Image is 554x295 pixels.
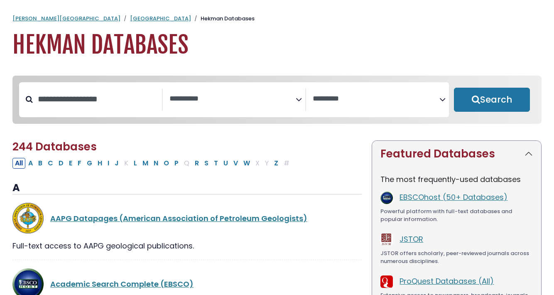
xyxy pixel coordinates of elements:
button: Filter Results P [172,158,181,169]
button: Filter Results S [202,158,211,169]
li: Hekman Databases [191,15,255,23]
button: Filter Results J [112,158,121,169]
a: AAPG Datapages (American Association of Petroleum Geologists) [50,213,307,224]
div: Full-text access to AAPG geological publications. [12,240,362,251]
button: Filter Results B [36,158,45,169]
button: Filter Results T [211,158,221,169]
a: ProQuest Databases (All) [400,276,494,286]
nav: Search filters [12,76,542,124]
button: Filter Results H [95,158,105,169]
button: Filter Results G [84,158,95,169]
button: Filter Results N [151,158,161,169]
button: Filter Results U [221,158,230,169]
a: Academic Search Complete (EBSCO) [50,279,194,289]
button: Filter Results R [192,158,201,169]
h3: A [12,182,362,194]
button: Filter Results V [231,158,240,169]
button: All [12,158,25,169]
button: Filter Results A [26,158,35,169]
button: Featured Databases [372,141,541,167]
button: Filter Results I [105,158,112,169]
p: The most frequently-used databases [380,174,533,185]
button: Filter Results M [140,158,151,169]
div: Alpha-list to filter by first letter of database name [12,157,293,168]
span: 244 Databases [12,139,97,154]
div: Powerful platform with full-text databases and popular information. [380,207,533,224]
button: Filter Results W [241,158,252,169]
button: Filter Results L [131,158,140,169]
textarea: Search [313,95,439,103]
textarea: Search [169,95,296,103]
a: [PERSON_NAME][GEOGRAPHIC_DATA] [12,15,120,22]
div: JSTOR offers scholarly, peer-reviewed journals across numerous disciplines. [380,249,533,265]
button: Filter Results F [75,158,84,169]
a: JSTOR [400,234,423,244]
nav: breadcrumb [12,15,542,23]
a: [GEOGRAPHIC_DATA] [130,15,191,22]
button: Filter Results O [161,158,172,169]
button: Filter Results Z [272,158,281,169]
button: Filter Results D [56,158,66,169]
button: Submit for Search Results [454,88,530,112]
a: EBSCOhost (50+ Databases) [400,192,507,202]
button: Filter Results C [45,158,56,169]
button: Filter Results E [66,158,75,169]
input: Search database by title or keyword [33,92,162,106]
h1: Hekman Databases [12,31,542,59]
